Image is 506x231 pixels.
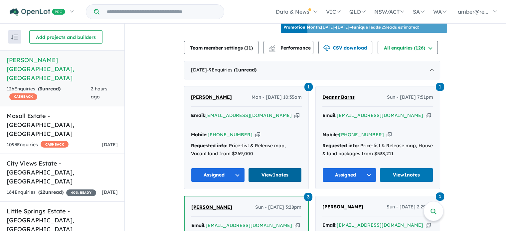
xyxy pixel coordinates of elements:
button: Assigned [322,168,376,182]
a: [PERSON_NAME] [191,203,232,211]
strong: Mobile: [322,132,339,138]
a: [PHONE_NUMBER] [339,132,384,138]
h5: Masall Estate - [GEOGRAPHIC_DATA] , [GEOGRAPHIC_DATA] [7,111,118,138]
button: CSV download [318,41,372,54]
a: [EMAIL_ADDRESS][DOMAIN_NAME] [206,222,292,228]
span: 1 [304,83,313,91]
a: [EMAIL_ADDRESS][DOMAIN_NAME] [337,112,423,118]
span: Sun - [DATE] 7:51pm [387,93,433,101]
div: Price-list & Release map, Vacant land from $269,000 [191,142,302,158]
span: Deannr Barns [322,94,355,100]
a: [EMAIL_ADDRESS][DOMAIN_NAME] [337,222,423,228]
span: 3 [40,86,42,92]
strong: Requested info: [191,143,228,149]
span: Mon - [DATE] 10:35am [252,93,302,101]
input: Try estate name, suburb, builder or developer [101,5,223,19]
a: View1notes [248,168,302,182]
span: 11 [246,45,251,51]
span: - 9 Enquir ies [207,67,256,73]
b: Promotion Month: [283,25,321,30]
button: Copy [426,112,431,119]
strong: Mobile: [191,132,208,138]
button: All enquiries (126) [378,41,438,54]
button: Copy [255,131,260,138]
strong: Email: [191,222,206,228]
a: [EMAIL_ADDRESS][DOMAIN_NAME] [205,112,292,118]
span: 2 hours ago [91,86,107,100]
strong: Email: [191,112,205,118]
a: [PHONE_NUMBER] [208,132,253,138]
span: Performance [270,45,311,51]
a: 3 [304,192,312,201]
strong: ( unread) [38,86,61,92]
a: [PERSON_NAME] [322,203,363,211]
button: Assigned [191,168,245,182]
span: 1 [236,67,238,73]
span: 40 % READY [66,189,96,196]
h5: City Views Estate - [GEOGRAPHIC_DATA] , [GEOGRAPHIC_DATA] [7,159,118,186]
strong: ( unread) [234,67,256,73]
span: 3 [304,193,312,201]
a: 1 [436,192,444,201]
span: 1 [436,83,444,91]
a: [PERSON_NAME] [191,93,232,101]
span: [DATE] [102,142,118,148]
img: Openlot PRO Logo White [10,8,65,16]
strong: ( unread) [38,189,64,195]
strong: Email: [322,112,337,118]
span: amber@re... [458,8,488,15]
span: 22 [40,189,45,195]
button: Add projects and builders [29,30,102,44]
span: Sun - [DATE] 3:28pm [255,203,301,211]
img: bar-chart.svg [269,47,275,52]
b: 4 unique leads [351,25,380,30]
span: [PERSON_NAME] [322,204,363,210]
div: Price-list & Release map, House & land packages from $538,211 [322,142,433,158]
strong: Requested info: [322,143,359,149]
div: [DATE] [184,61,440,79]
span: [DATE] [102,189,118,195]
span: [PERSON_NAME] [191,204,232,210]
h5: [PERSON_NAME][GEOGRAPHIC_DATA] , [GEOGRAPHIC_DATA] [7,56,118,82]
p: [DATE] - [DATE] - ( 25 leads estimated) [283,24,419,30]
div: 126 Enquir ies [7,85,91,101]
button: Performance [263,41,313,54]
span: 1 [436,192,444,201]
button: Copy [295,222,300,229]
button: Copy [294,112,299,119]
a: 1 [304,82,313,91]
div: 164 Enquir ies [7,188,96,196]
a: View1notes [380,168,433,182]
button: Copy [426,222,431,229]
span: Sun - [DATE] 2:29pm [387,203,433,211]
strong: Email: [322,222,337,228]
img: sort.svg [11,35,18,40]
img: line-chart.svg [269,45,275,49]
span: CASHBACK [9,93,37,100]
a: 1 [436,82,444,91]
span: [PERSON_NAME] [191,94,232,100]
a: Deannr Barns [322,93,355,101]
div: 1093 Enquir ies [7,141,69,149]
button: Team member settings (11) [184,41,258,54]
span: CASHBACK [41,141,69,148]
img: download icon [323,45,330,52]
button: Copy [387,131,392,138]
